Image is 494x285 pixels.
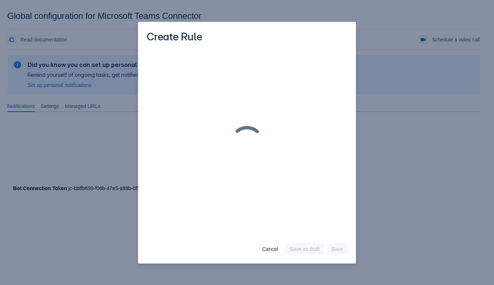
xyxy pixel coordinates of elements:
[327,243,347,255] button: Save
[147,31,202,45] h3: Create Rule
[138,50,356,238] div: Scrollable content
[286,243,324,255] button: Save as draft
[258,243,283,255] button: Cancel
[262,243,278,255] span: Cancel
